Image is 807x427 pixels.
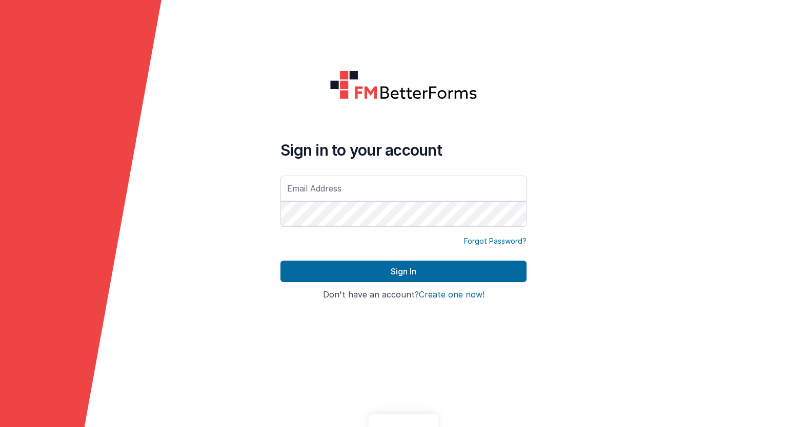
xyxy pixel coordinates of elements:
[280,141,527,159] h4: Sign in to your account
[280,290,527,300] h4: Don't have an account?
[464,236,527,246] a: Forgot Password?
[280,176,527,201] input: Email Address
[419,290,485,300] button: Create one now!
[280,261,527,282] button: Sign In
